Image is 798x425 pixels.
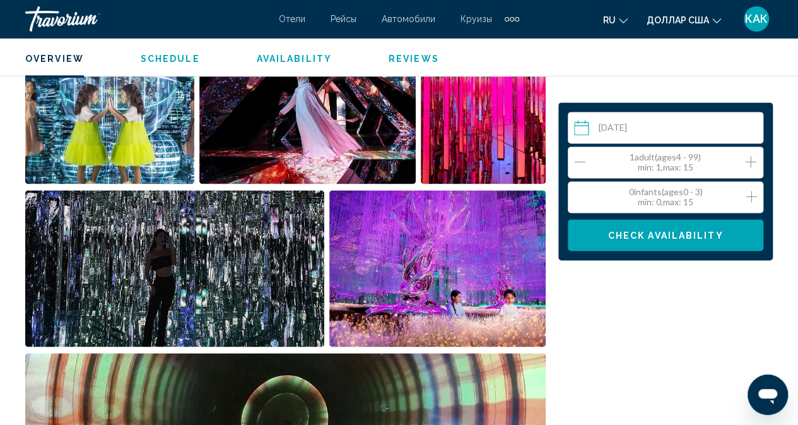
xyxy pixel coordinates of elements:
button: Availability [257,53,332,64]
font: доллар США [647,15,709,25]
span: min [638,162,652,172]
span: 0 [629,186,703,197]
font: ru [603,15,616,25]
span: Check Availability [608,230,724,241]
button: Decrement infants [574,188,585,207]
div: : 0, : 15 [629,197,703,207]
button: Open full-screen image slider [199,27,416,184]
a: Рейсы [331,14,356,24]
font: КАК [745,12,768,25]
button: Increment infants [746,188,757,207]
button: Reviews [389,53,439,64]
span: Reviews [389,54,439,64]
span: 1 [630,152,701,162]
span: Availability [257,54,332,64]
button: Schedule [141,53,200,64]
button: Дополнительные элементы навигации [505,9,519,29]
button: Меню пользователя [740,6,773,32]
span: Adult [635,152,655,162]
a: Круизы [461,14,492,24]
span: ages [664,186,683,197]
button: Изменить валюту [647,11,721,29]
span: Infants [634,186,662,197]
button: Overview [25,53,84,64]
iframe: Кнопка запуска окна обмена сообщениями [748,374,788,415]
span: max [663,196,679,207]
a: Отели [279,14,305,24]
button: Open full-screen image slider [421,27,546,184]
span: ages [657,152,676,162]
span: ( 0 - 3) [662,186,703,197]
button: Open full-screen image slider [25,189,324,347]
button: Increment adults [745,153,756,172]
div: : 1, : 15 [630,162,701,172]
button: Open full-screen image slider [329,189,546,347]
button: Open full-screen image slider [25,27,194,184]
span: ( 4 - 99) [655,152,701,162]
a: Автомобили [382,14,435,24]
span: Overview [25,54,84,64]
button: Check Availability [568,219,763,251]
a: Травориум [25,6,266,32]
span: min [638,196,652,207]
span: Schedule [141,54,200,64]
button: Travelers: 1 adult, 0 children [568,147,763,213]
button: Изменить язык [603,11,628,29]
button: Decrement adults [574,153,585,172]
span: max [663,162,679,172]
